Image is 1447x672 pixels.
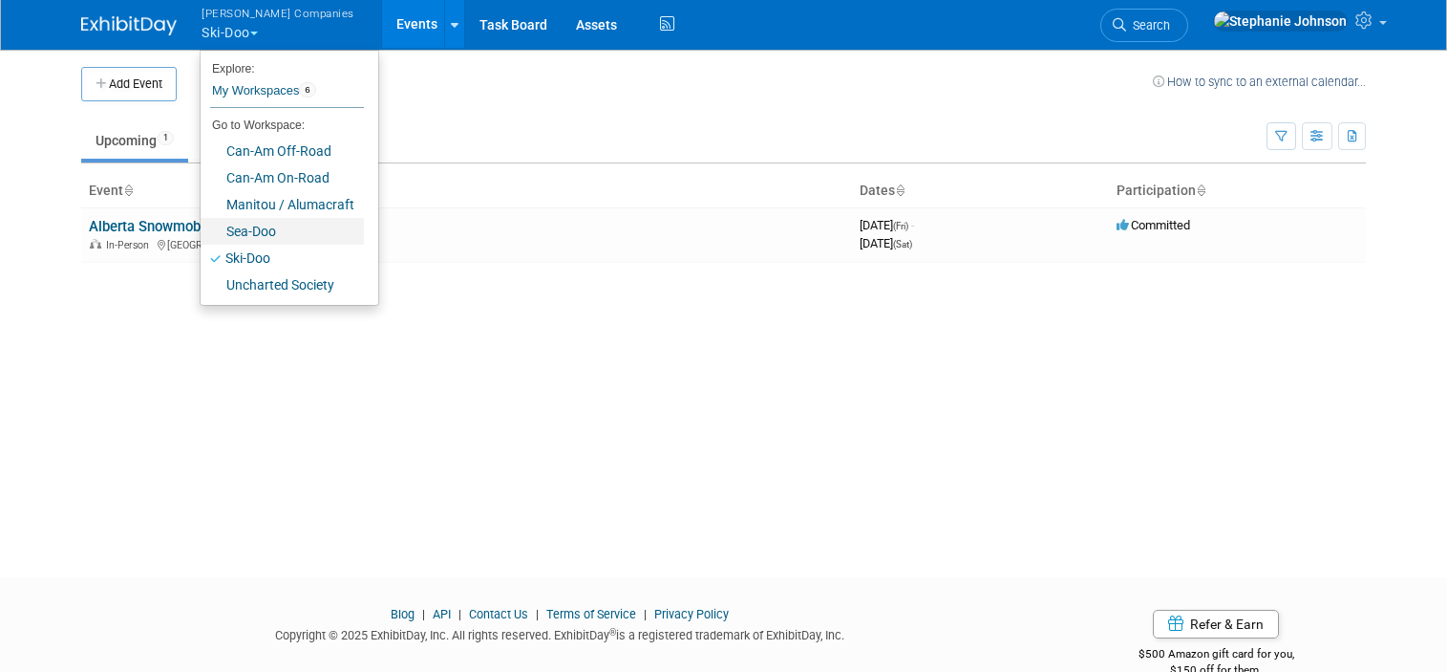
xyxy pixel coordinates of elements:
[1213,11,1348,32] img: Stephanie Johnson
[911,218,914,232] span: -
[201,57,364,75] li: Explore:
[1100,9,1188,42] a: Search
[201,191,364,218] a: Manitou / Alumacraft
[1153,75,1366,89] a: How to sync to an external calendar...
[202,3,354,23] span: [PERSON_NAME] Companies
[391,607,415,621] a: Blog
[417,607,430,621] span: |
[89,218,360,235] a: Alberta Snowmobile, ATV & Off-Road Show
[893,239,912,249] span: (Sat)
[531,607,543,621] span: |
[81,67,177,101] button: Add Event
[81,175,852,207] th: Event
[860,236,912,250] span: [DATE]
[546,607,636,621] a: Terms of Service
[852,175,1109,207] th: Dates
[1196,183,1205,198] a: Sort by Participation Type
[654,607,729,621] a: Privacy Policy
[89,236,844,251] div: [GEOGRAPHIC_DATA], [GEOGRAPHIC_DATA]
[433,607,451,621] a: API
[210,75,364,107] a: My Workspaces6
[893,221,908,231] span: (Fri)
[201,113,364,138] li: Go to Workspace:
[609,627,616,638] sup: ®
[1117,218,1190,232] span: Committed
[1153,610,1279,639] a: Refer & Earn
[201,271,364,298] a: Uncharted Society
[192,122,266,159] a: Past2
[123,183,133,198] a: Sort by Event Name
[81,622,1037,644] div: Copyright © 2025 ExhibitDay, Inc. All rights reserved. ExhibitDay is a registered trademark of Ex...
[639,607,651,621] span: |
[201,218,364,245] a: Sea-Doo
[201,138,364,164] a: Can-Am Off-Road
[299,82,315,98] span: 6
[106,239,155,251] span: In-Person
[1109,175,1366,207] th: Participation
[158,131,174,145] span: 1
[81,122,188,159] a: Upcoming1
[1126,18,1170,33] span: Search
[201,245,364,271] a: Ski-Doo
[90,239,101,249] img: In-Person Event
[469,607,528,621] a: Contact Us
[81,16,177,35] img: ExhibitDay
[201,164,364,191] a: Can-Am On-Road
[454,607,466,621] span: |
[895,183,904,198] a: Sort by Start Date
[860,218,914,232] span: [DATE]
